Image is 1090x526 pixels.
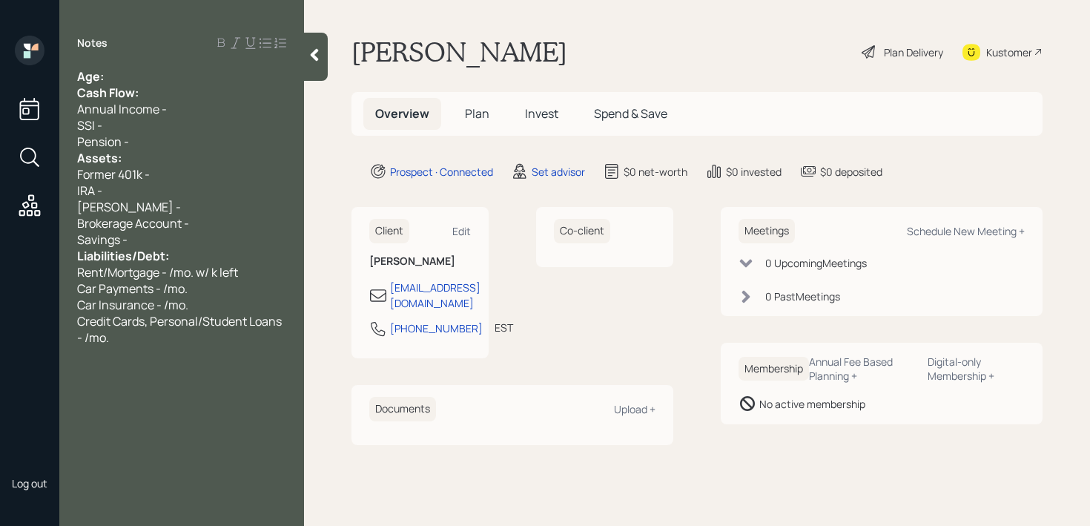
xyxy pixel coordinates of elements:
[765,255,867,271] div: 0 Upcoming Meeting s
[369,255,471,268] h6: [PERSON_NAME]
[77,215,189,231] span: Brokerage Account -
[594,105,667,122] span: Spend & Save
[525,105,558,122] span: Invest
[375,105,429,122] span: Overview
[495,320,513,335] div: EST
[614,402,655,416] div: Upload +
[986,45,1032,60] div: Kustomer
[928,355,1025,383] div: Digital-only Membership +
[452,224,471,238] div: Edit
[77,150,122,166] span: Assets:
[77,166,150,183] span: Former 401k -
[726,164,782,180] div: $0 invested
[765,289,840,304] div: 0 Past Meeting s
[809,355,916,383] div: Annual Fee Based Planning +
[15,429,44,458] img: retirable_logo.png
[907,224,1025,238] div: Schedule New Meeting +
[369,397,436,421] h6: Documents
[820,164,882,180] div: $0 deposited
[77,199,181,215] span: [PERSON_NAME] -
[884,45,943,60] div: Plan Delivery
[739,357,809,381] h6: Membership
[77,117,102,134] span: SSI -
[390,280,480,311] div: [EMAIL_ADDRESS][DOMAIN_NAME]
[554,219,610,243] h6: Co-client
[739,219,795,243] h6: Meetings
[77,313,284,346] span: Credit Cards, Personal/Student Loans - /mo.
[532,164,585,180] div: Set advisor
[351,36,567,68] h1: [PERSON_NAME]
[624,164,687,180] div: $0 net-worth
[12,476,47,490] div: Log out
[390,320,483,336] div: [PHONE_NUMBER]
[77,101,167,117] span: Annual Income -
[759,396,865,412] div: No active membership
[77,231,128,248] span: Savings -
[77,248,169,264] span: Liabilities/Debt:
[77,297,188,313] span: Car Insurance - /mo.
[77,36,108,50] label: Notes
[369,219,409,243] h6: Client
[77,134,129,150] span: Pension -
[390,164,493,180] div: Prospect · Connected
[77,280,188,297] span: Car Payments - /mo.
[77,264,238,280] span: Rent/Mortgage - /mo. w/ k left
[77,183,102,199] span: IRA -
[465,105,489,122] span: Plan
[77,85,139,101] span: Cash Flow:
[77,68,104,85] span: Age:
